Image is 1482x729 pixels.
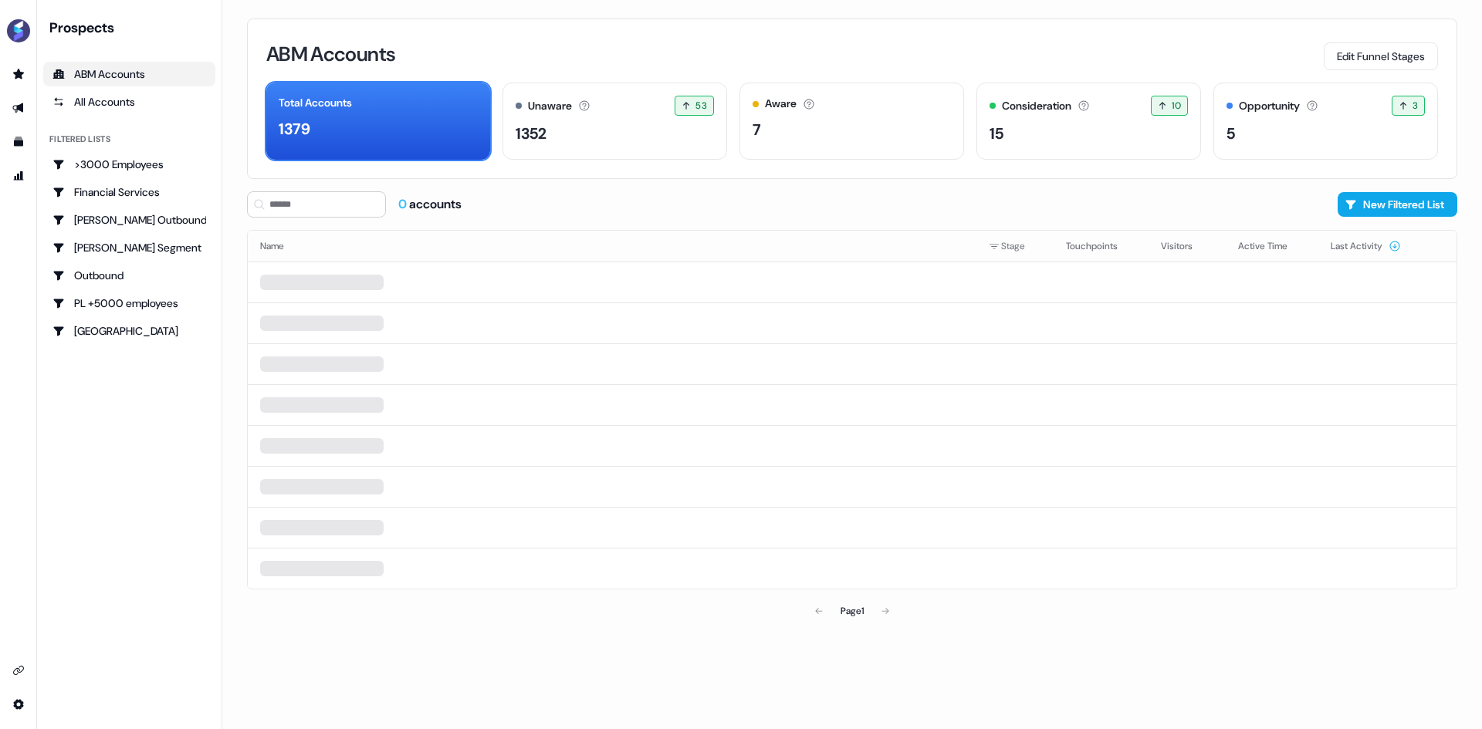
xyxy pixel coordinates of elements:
span: 3 [1413,98,1418,113]
div: Unaware [528,98,572,114]
a: Go to Outbound [43,263,215,288]
a: Go to integrations [6,658,31,683]
div: 15 [990,122,1003,145]
div: [PERSON_NAME] Outbound [52,212,206,228]
div: 1379 [279,117,310,140]
div: Opportunity [1239,98,1300,114]
a: Go to attribution [6,164,31,188]
span: 53 [695,98,707,113]
button: Active Time [1238,232,1306,260]
a: Go to integrations [6,692,31,717]
div: PL +5000 employees [52,295,206,311]
h3: ABM Accounts [266,44,395,64]
div: Stage [989,238,1041,254]
button: Edit Funnel Stages [1324,42,1438,70]
span: 0 [398,196,409,212]
button: Last Activity [1331,232,1401,260]
a: Go to PL +5000 employees [43,291,215,316]
a: Go to Kasper's Segment [43,235,215,260]
div: [GEOGRAPHIC_DATA] [52,323,206,339]
a: Go to prospects [6,62,31,86]
div: [PERSON_NAME] Segment [52,240,206,255]
div: Page 1 [841,603,864,619]
a: All accounts [43,89,215,114]
button: New Filtered List [1338,192,1457,217]
div: Aware [765,96,797,112]
button: Visitors [1161,232,1211,260]
a: Go to Kasper's Outbound [43,208,215,232]
a: ABM Accounts [43,62,215,86]
div: Financial Services [52,184,206,200]
a: Go to Poland [43,319,215,343]
th: Name [248,231,976,262]
div: All Accounts [52,94,206,110]
div: Prospects [49,19,215,37]
div: 1352 [516,122,546,145]
div: Consideration [1002,98,1071,114]
button: Touchpoints [1066,232,1136,260]
div: Outbound [52,268,206,283]
div: accounts [398,196,462,213]
div: 5 [1227,122,1235,145]
span: 10 [1172,98,1181,113]
a: Go to Financial Services [43,180,215,204]
a: Go to templates [6,130,31,154]
div: ABM Accounts [52,66,206,82]
div: >3000 Employees [52,157,206,172]
div: 7 [753,118,761,141]
a: Go to outbound experience [6,96,31,120]
a: Go to >3000 Employees [43,152,215,177]
div: Filtered lists [49,133,110,146]
div: Total Accounts [279,95,352,111]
